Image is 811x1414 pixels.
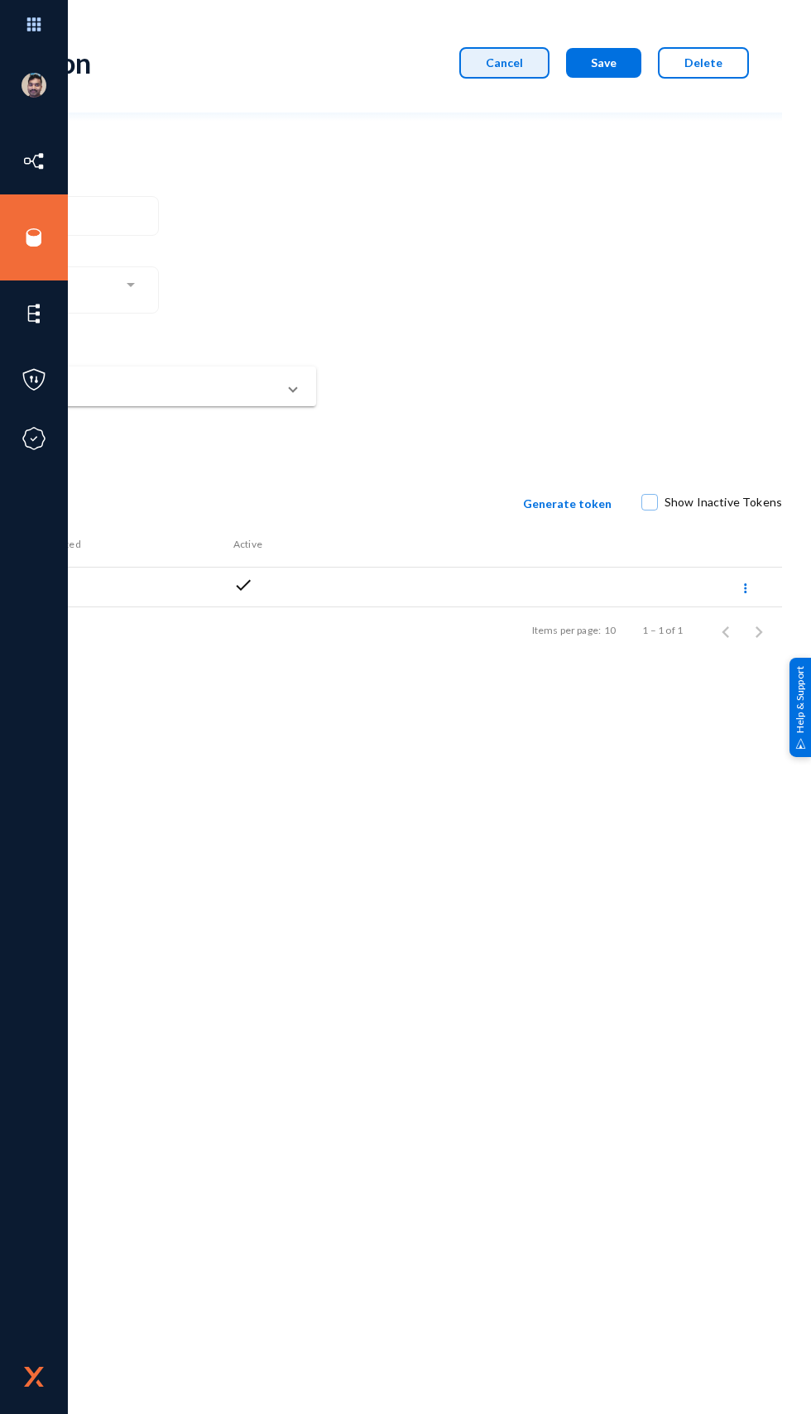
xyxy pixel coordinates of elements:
img: icon-compliance.svg [22,426,46,451]
th: Active [233,521,617,568]
div: Items per page: [532,623,601,638]
span: Generate token [523,496,612,510]
img: icon-sources.svg [22,225,46,250]
span: Delete [684,55,722,70]
th: Deactivated [26,521,233,568]
img: help_support.svg [795,738,806,749]
div: 1 – 1 of 1 [642,623,683,638]
div: Help & Support [789,657,811,756]
button: Previous page [709,614,742,647]
img: app launcher [9,7,59,42]
span: Show Inactive Tokens [665,490,782,515]
button: Next page [742,614,775,647]
img: ACg8ocK1ZkZ6gbMmCU1AeqPIsBvrTWeY1xNXvgxNjkUXxjcqAiPEIvU=s96-c [22,73,46,98]
button: Cancel [459,47,549,79]
span: Cancel [486,55,523,70]
button: Delete [658,47,749,79]
button: Generate token [510,487,625,521]
img: icon-elements.svg [22,301,46,326]
a: Cancel [443,55,549,70]
span: check [233,575,253,595]
img: icon-policies.svg [22,367,46,392]
div: 10 [604,623,616,638]
img: icon-inventory.svg [22,149,46,174]
button: Save [566,48,641,78]
span: Save [591,55,617,70]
